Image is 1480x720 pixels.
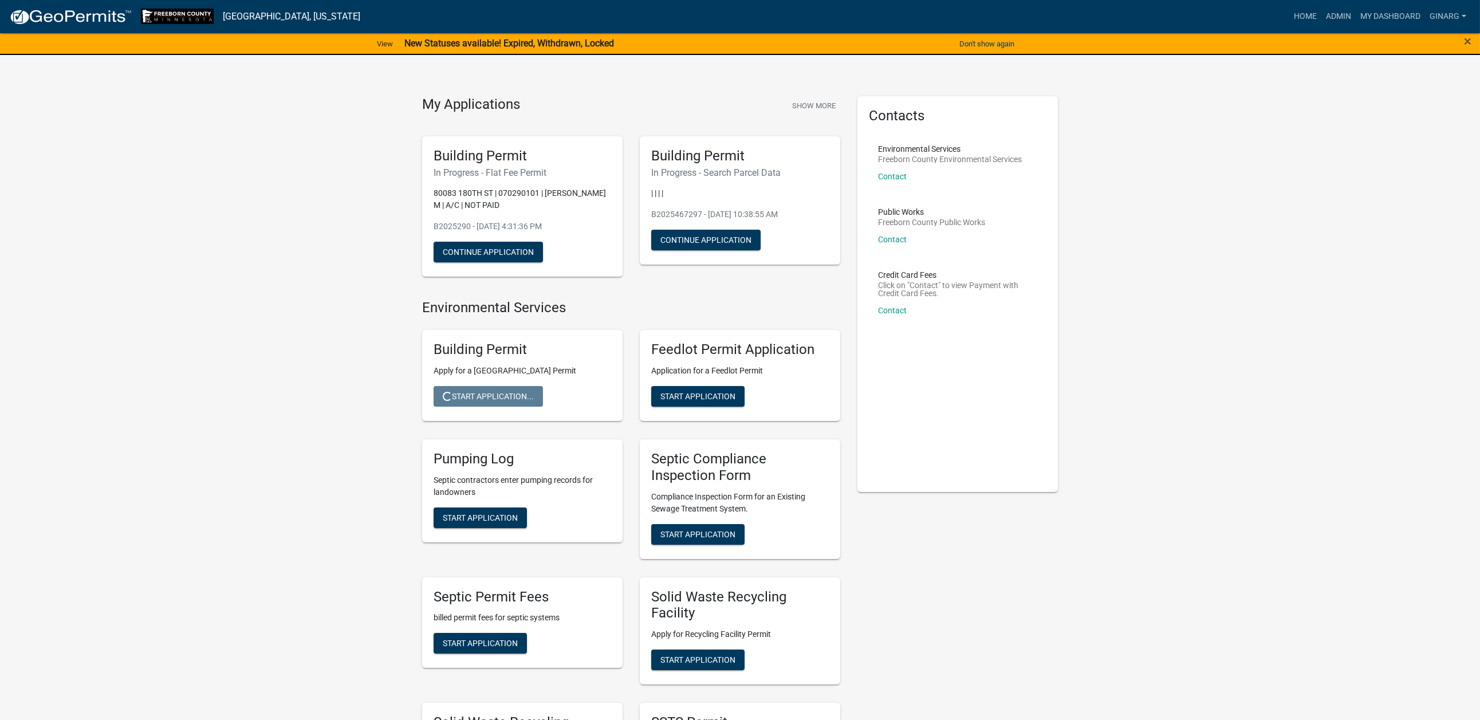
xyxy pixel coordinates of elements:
a: [GEOGRAPHIC_DATA], [US_STATE] [223,7,360,26]
h5: Building Permit [651,148,829,164]
span: Start Application... [443,392,534,401]
a: ginarg [1425,6,1471,27]
p: Application for a Feedlot Permit [651,365,829,377]
p: | | | | [651,187,829,199]
p: Environmental Services [878,145,1022,153]
h4: Environmental Services [422,300,840,316]
a: Admin [1321,6,1356,27]
span: Start Application [443,639,518,648]
p: Credit Card Fees [878,271,1037,279]
button: Start Application [434,633,527,654]
button: Close [1464,34,1471,48]
button: Continue Application [651,230,761,250]
span: Start Application [660,655,735,664]
p: Apply for Recycling Facility Permit [651,628,829,640]
p: Apply for a [GEOGRAPHIC_DATA] Permit [434,365,611,377]
strong: New Statuses available! Expired, Withdrawn, Locked [404,38,614,49]
a: Contact [878,172,907,181]
span: × [1464,33,1471,49]
p: B2025290 - [DATE] 4:31:36 PM [434,221,611,233]
a: Contact [878,235,907,244]
p: 80083 180TH ST | 070290101 | [PERSON_NAME] M | A/C | NOT PAID [434,187,611,211]
h5: Feedlot Permit Application [651,341,829,358]
a: View [372,34,397,53]
h5: Septic Compliance Inspection Form [651,451,829,484]
a: Contact [878,306,907,315]
p: Compliance Inspection Form for an Existing Sewage Treatment System. [651,491,829,515]
p: billed permit fees for septic systems [434,612,611,624]
p: Click on "Contact" to view Payment with Credit Card Fees. [878,281,1037,297]
button: Show More [788,96,840,115]
p: Freeborn County Environmental Services [878,155,1022,163]
button: Don't show again [955,34,1019,53]
a: My Dashboard [1356,6,1425,27]
button: Start Application... [434,386,543,407]
span: Start Application [443,513,518,522]
button: Start Application [434,507,527,528]
h5: Building Permit [434,148,611,164]
h5: Septic Permit Fees [434,589,611,605]
h5: Contacts [869,108,1046,124]
h5: Solid Waste Recycling Facility [651,589,829,622]
button: Start Application [651,524,745,545]
p: Septic contractors enter pumping records for landowners [434,474,611,498]
span: Start Application [660,392,735,401]
button: Start Application [651,386,745,407]
img: Freeborn County, Minnesota [141,9,214,24]
h5: Building Permit [434,341,611,358]
button: Continue Application [434,242,543,262]
button: Start Application [651,650,745,670]
p: Freeborn County Public Works [878,218,985,226]
h4: My Applications [422,96,520,113]
p: B2025467297 - [DATE] 10:38:55 AM [651,208,829,221]
p: Public Works [878,208,985,216]
span: Start Application [660,529,735,538]
h6: In Progress - Search Parcel Data [651,167,829,178]
a: Home [1289,6,1321,27]
h6: In Progress - Flat Fee Permit [434,167,611,178]
h5: Pumping Log [434,451,611,467]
